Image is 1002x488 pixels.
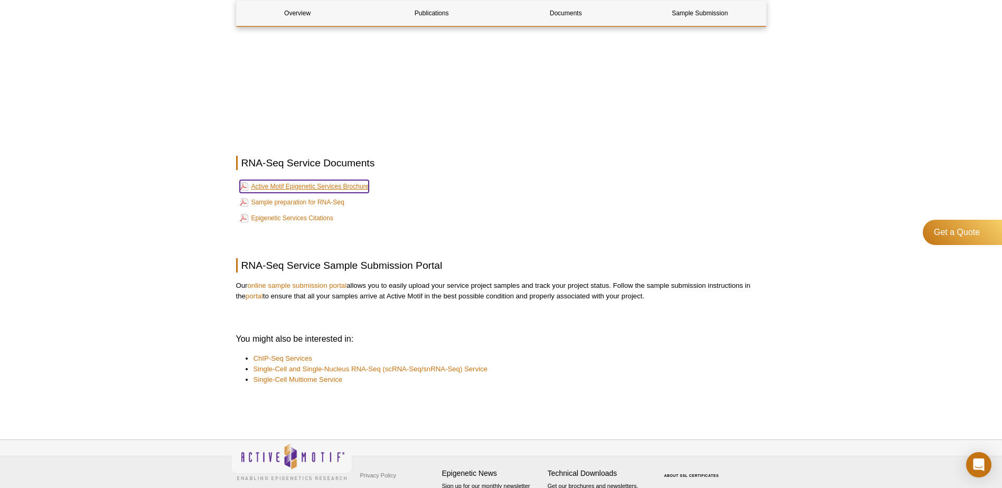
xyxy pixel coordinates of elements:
a: Overview [237,1,359,26]
h4: Epigenetic News [442,469,542,478]
h3: You might also be interested in: [236,333,766,345]
a: portal [246,292,263,300]
div: Open Intercom Messenger [966,452,991,477]
h4: Technical Downloads [548,469,648,478]
a: Sample Submission [639,1,761,26]
a: Sample preparation for RNA-Seq [240,196,344,209]
h2: RNA-Seq Service Documents [236,156,766,170]
a: Active Motif Epigenetic Services Brochure [240,180,369,193]
a: Publications [371,1,493,26]
a: Single-Cell and Single-Nucleus RNA-Seq (scRNA-Seq/snRNA-Seq) Service [254,364,488,374]
img: Active Motif, [231,440,352,483]
h2: RNA-Seq Service Sample Submission Portal [236,258,766,273]
a: ABOUT SSL CERTIFICATES [664,474,719,477]
p: Our allows you to easily upload your service project samples and track your project status. Follo... [236,280,766,302]
a: Epigenetic Services Citations [240,212,333,224]
a: Privacy Policy [358,467,399,483]
a: Documents [505,1,627,26]
a: online sample submission portal [247,281,347,289]
a: Get a Quote [923,220,1002,245]
a: Single-Cell Multiome Service [254,374,343,385]
table: Click to Verify - This site chose Symantec SSL for secure e-commerce and confidential communicati... [653,458,733,482]
a: ChIP-Seq Services [254,353,312,364]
